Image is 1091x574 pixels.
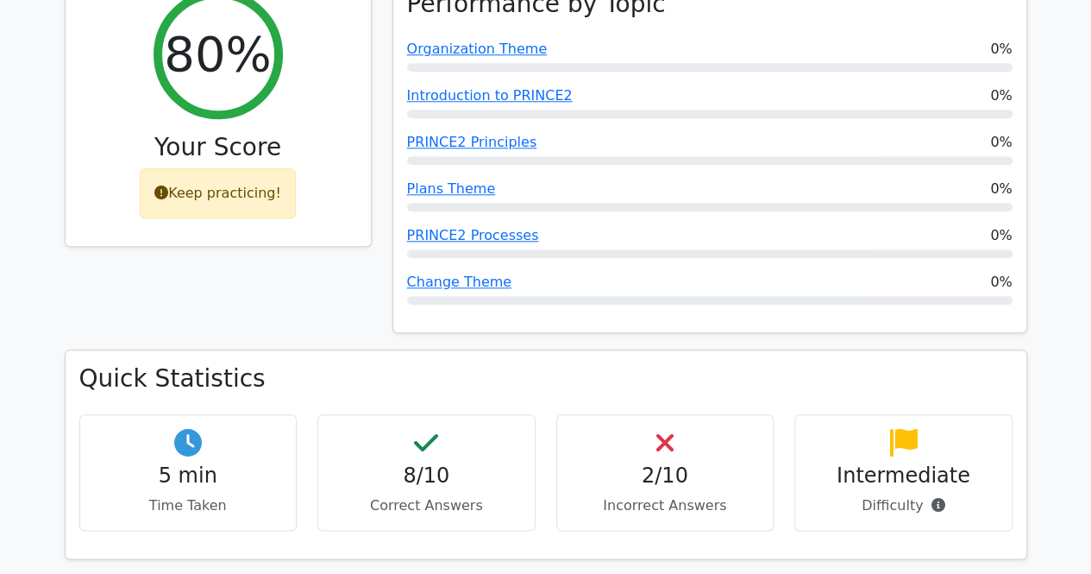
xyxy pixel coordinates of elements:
span: 0% [990,85,1012,106]
h4: 5 min [94,464,283,489]
span: 0% [990,272,1012,293]
span: 0% [990,132,1012,153]
p: Time Taken [94,495,283,516]
h2: 80% [164,25,271,83]
p: Correct Answers [332,495,521,516]
a: Introduction to PRINCE2 [407,87,573,104]
h4: 2/10 [571,464,760,489]
h4: 8/10 [332,464,521,489]
span: 0% [990,39,1012,60]
a: PRINCE2 Principles [407,134,537,150]
a: PRINCE2 Processes [407,227,539,243]
h4: Intermediate [809,464,998,489]
a: Change Theme [407,274,512,290]
div: Keep practicing! [140,168,296,218]
h3: Quick Statistics [79,364,1013,394]
a: Organization Theme [407,41,548,57]
a: Plans Theme [407,180,496,197]
h3: Your Score [79,133,357,162]
p: Difficulty [809,495,998,516]
span: 0% [990,179,1012,199]
span: 0% [990,225,1012,246]
p: Incorrect Answers [571,495,760,516]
